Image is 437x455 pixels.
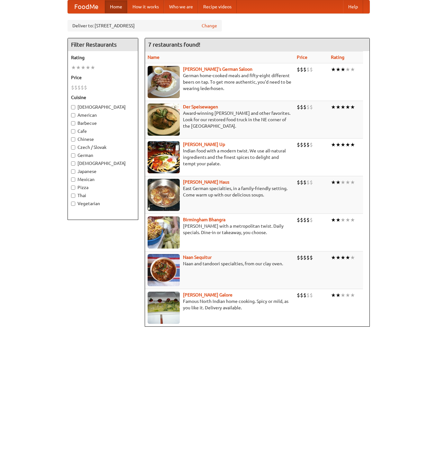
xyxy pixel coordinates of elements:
[341,141,345,148] li: ★
[148,185,292,198] p: East German specialties, in a family-friendly setting. Come warm up with our delicious soups.
[71,152,135,159] label: German
[71,186,75,190] input: Pizza
[297,141,300,148] li: $
[345,104,350,111] li: ★
[148,260,292,267] p: Naan and tandoori specialties, from our clay oven.
[297,292,300,299] li: $
[71,137,75,141] input: Chinese
[68,38,138,51] h4: Filter Restaurants
[341,104,345,111] li: ★
[336,66,341,73] li: ★
[81,84,84,91] li: $
[71,136,135,142] label: Chinese
[71,84,74,91] li: $
[183,217,225,222] a: Birmingham Bhangra
[303,141,306,148] li: $
[331,66,336,73] li: ★
[297,104,300,111] li: $
[331,55,344,60] a: Rating
[303,104,306,111] li: $
[71,200,135,207] label: Vegetarian
[71,54,135,61] h5: Rating
[74,84,77,91] li: $
[300,104,303,111] li: $
[183,142,225,147] a: [PERSON_NAME] Up
[148,41,200,48] ng-pluralize: 7 restaurants found!
[345,66,350,73] li: ★
[310,292,313,299] li: $
[71,105,75,109] input: [DEMOGRAPHIC_DATA]
[71,121,75,125] input: Barbecue
[76,64,81,71] li: ★
[303,292,306,299] li: $
[350,292,355,299] li: ★
[306,292,310,299] li: $
[300,292,303,299] li: $
[306,216,310,223] li: $
[71,94,135,101] h5: Cuisine
[68,20,222,32] div: Deliver to: [STREET_ADDRESS]
[148,110,292,129] p: Award-winning [PERSON_NAME] and other favorites. Look for our restored food truck in the NE corne...
[148,72,292,92] p: German home-cooked meals and fifty-eight different beers on tap. To get more authentic, you'd nee...
[71,184,135,191] label: Pizza
[90,64,95,71] li: ★
[345,141,350,148] li: ★
[71,161,75,166] input: [DEMOGRAPHIC_DATA]
[297,216,300,223] li: $
[350,254,355,261] li: ★
[336,254,341,261] li: ★
[148,179,180,211] img: kohlhaus.jpg
[300,66,303,73] li: $
[183,292,232,297] a: [PERSON_NAME] Galore
[198,0,237,13] a: Recipe videos
[71,128,135,134] label: Cafe
[331,292,336,299] li: ★
[336,216,341,223] li: ★
[331,179,336,186] li: ★
[306,254,310,261] li: $
[71,112,135,118] label: American
[183,179,229,185] a: [PERSON_NAME] Haus
[331,216,336,223] li: ★
[306,66,310,73] li: $
[71,153,75,158] input: German
[71,120,135,126] label: Barbecue
[306,104,310,111] li: $
[71,145,75,150] input: Czech / Slovak
[183,255,212,260] b: Naan Sequitur
[300,179,303,186] li: $
[336,141,341,148] li: ★
[183,104,218,109] a: Der Speisewagen
[148,66,180,98] img: esthers.jpg
[148,148,292,167] p: Indian food with a modern twist. We use all-natural ingredients and the finest spices to delight ...
[331,254,336,261] li: ★
[350,104,355,111] li: ★
[71,194,75,198] input: Thai
[71,177,75,182] input: Mexican
[331,141,336,148] li: ★
[71,129,75,133] input: Cafe
[71,144,135,150] label: Czech / Slovak
[68,0,105,13] a: FoodMe
[310,104,313,111] li: $
[303,66,306,73] li: $
[71,160,135,167] label: [DEMOGRAPHIC_DATA]
[310,141,313,148] li: $
[345,179,350,186] li: ★
[164,0,198,13] a: Who we are
[306,141,310,148] li: $
[300,216,303,223] li: $
[71,192,135,199] label: Thai
[202,23,217,29] a: Change
[71,176,135,183] label: Mexican
[127,0,164,13] a: How it works
[297,66,300,73] li: $
[148,298,292,311] p: Famous North Indian home cooking. Spicy or mild, as you like it. Delivery available.
[310,179,313,186] li: $
[310,66,313,73] li: $
[306,179,310,186] li: $
[331,104,336,111] li: ★
[341,216,345,223] li: ★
